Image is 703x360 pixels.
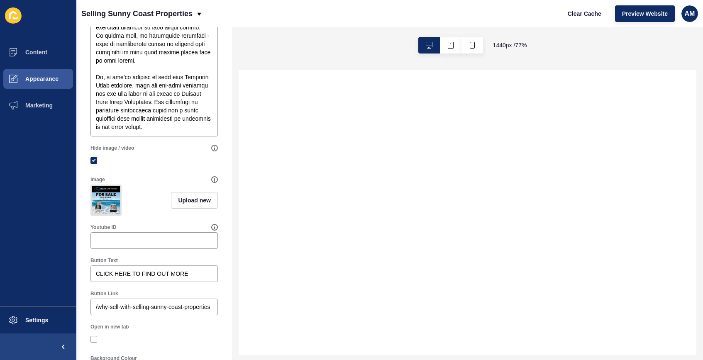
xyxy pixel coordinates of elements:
span: Preview Website [622,10,668,18]
span: Clear Cache [568,10,601,18]
p: Selling Sunny Coast Properties [81,3,193,24]
label: Image [90,176,105,183]
label: Hide image / video [90,145,134,151]
label: Button Text [90,257,118,264]
label: Open in new tab [90,324,129,330]
label: Youtube ID [90,224,116,231]
span: AM [685,10,695,18]
button: Preview Website [615,5,675,22]
span: Upload new [178,196,211,204]
button: Clear Cache [561,5,608,22]
label: Button Link [90,290,118,297]
button: Upload new [171,192,218,209]
img: daea675528284c259a121cc843e1e8c7.png [92,186,120,214]
span: 1440 px / 77 % [493,41,527,49]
